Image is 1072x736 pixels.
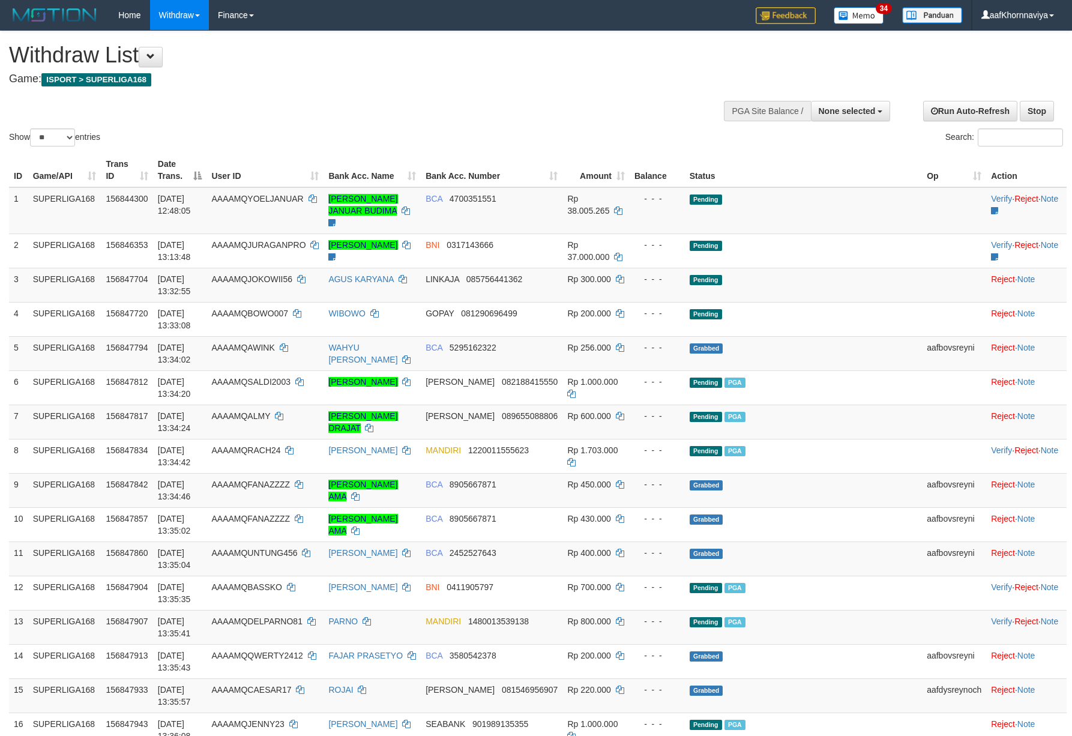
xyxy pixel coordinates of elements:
span: BCA [426,480,442,489]
a: WAHYU [PERSON_NAME] [328,343,397,364]
a: WIBOWO [328,309,365,318]
span: Copy 1480013539138 to clipboard [468,617,529,626]
span: MANDIRI [426,617,461,626]
span: Pending [690,583,722,593]
td: aafbovsreyni [922,336,986,370]
button: None selected [811,101,891,121]
td: · [986,405,1067,439]
a: [PERSON_NAME] [328,445,397,455]
span: AAAAMQUNTUNG456 [211,548,297,558]
a: FAJAR PRASETYO [328,651,403,660]
span: Copy 901989135355 to clipboard [472,719,528,729]
th: Game/API: activate to sort column ascending [28,153,101,187]
span: LINKAJA [426,274,459,284]
span: Copy 0411905797 to clipboard [447,582,493,592]
span: Pending [690,720,722,730]
span: AAAAMQAWINK [211,343,274,352]
div: - - - [634,615,680,627]
span: 156847860 [106,548,148,558]
td: 11 [9,541,28,576]
span: Grabbed [690,343,723,354]
span: AAAAMQJURAGANPRO [211,240,306,250]
span: Rp 1.703.000 [567,445,618,455]
a: Note [1017,514,1035,523]
span: 156847913 [106,651,148,660]
label: Show entries [9,128,100,146]
a: Note [1017,480,1035,489]
span: Pending [690,378,722,388]
img: MOTION_logo.png [9,6,100,24]
span: AAAAMQFANAZZZZ [211,514,290,523]
td: 14 [9,644,28,678]
a: Verify [991,240,1012,250]
span: None selected [819,106,876,116]
a: Reject [1014,582,1038,592]
span: Rp 200.000 [567,309,610,318]
a: Reject [991,480,1015,489]
span: Grabbed [690,480,723,490]
span: Marked by aafheankoy [724,412,745,422]
span: [DATE] 13:34:20 [158,377,191,399]
span: BCA [426,514,442,523]
a: Verify [991,617,1012,626]
span: Rp 200.000 [567,651,610,660]
td: 6 [9,370,28,405]
span: AAAAMQYOELJANUAR [211,194,303,204]
a: Reject [1014,194,1038,204]
span: Rp 37.000.000 [567,240,609,262]
span: Grabbed [690,651,723,662]
td: 9 [9,473,28,507]
div: - - - [634,376,680,388]
span: Rp 38.005.265 [567,194,609,216]
div: PGA Site Balance / [724,101,810,121]
a: [PERSON_NAME] AMA [328,480,397,501]
span: 156846353 [106,240,148,250]
td: SUPERLIGA168 [28,610,101,644]
a: Note [1041,445,1059,455]
a: Reject [991,309,1015,318]
span: [DATE] 12:48:05 [158,194,191,216]
a: [PERSON_NAME] AMA [328,514,397,535]
span: Copy 3580542378 to clipboard [450,651,496,660]
td: SUPERLIGA168 [28,370,101,405]
span: 156847720 [106,309,148,318]
span: Grabbed [690,514,723,525]
td: aafbovsreyni [922,473,986,507]
a: [PERSON_NAME] [328,719,397,729]
td: SUPERLIGA168 [28,576,101,610]
td: 3 [9,268,28,302]
span: GOPAY [426,309,454,318]
td: SUPERLIGA168 [28,234,101,268]
td: · [986,268,1067,302]
span: Marked by aafsoycanthlai [724,617,745,627]
span: 156847907 [106,617,148,626]
span: SEABANK [426,719,465,729]
span: Pending [690,446,722,456]
span: Marked by aafsengchandara [724,720,745,730]
a: Reject [991,514,1015,523]
a: ROJAI [328,685,353,695]
span: 156847704 [106,274,148,284]
td: SUPERLIGA168 [28,678,101,713]
span: Pending [690,617,722,627]
span: Pending [690,241,722,251]
span: [DATE] 13:34:46 [158,480,191,501]
div: - - - [634,684,680,696]
th: Amount: activate to sort column ascending [562,153,630,187]
a: Reject [991,274,1015,284]
span: [DATE] 13:35:41 [158,617,191,638]
th: Action [986,153,1067,187]
span: Rp 450.000 [567,480,610,489]
div: - - - [634,547,680,559]
span: 156847933 [106,685,148,695]
span: 34 [876,3,892,14]
span: BCA [426,194,442,204]
span: 156847812 [106,377,148,387]
span: 156847817 [106,411,148,421]
span: [DATE] 13:35:04 [158,548,191,570]
span: BCA [426,651,442,660]
div: - - - [634,342,680,354]
span: [DATE] 13:33:08 [158,309,191,330]
a: [PERSON_NAME] DRAJAT [328,411,397,433]
span: BCA [426,343,442,352]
